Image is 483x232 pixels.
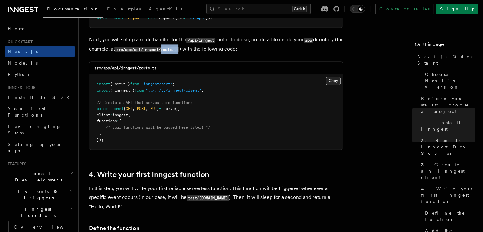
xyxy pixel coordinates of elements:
span: 4. Write your first Inngest function [421,186,475,205]
span: export [97,16,110,20]
a: Home [5,23,75,34]
span: import [97,88,110,92]
span: serve [164,106,175,111]
span: Examples [107,6,141,11]
button: Copy [326,77,341,85]
span: }); [206,16,212,20]
span: from [135,88,144,92]
a: 3. Create an Inngest client [419,159,475,183]
code: src/app/api/inngest/route.ts [94,66,157,70]
span: "../../../inngest/client" [146,88,201,92]
span: POST [137,106,146,111]
a: Before you start: choose a project [419,93,475,117]
span: Install the SDK [8,95,73,100]
span: } [157,106,159,111]
span: Before you start: choose a project [421,95,475,114]
a: Contact sales [375,4,433,14]
span: Setting up your app [8,142,62,153]
a: Install the SDK [5,92,75,103]
span: Local Development [5,170,69,183]
span: : [117,119,119,123]
span: 1. Install Inngest [421,119,475,132]
button: Local Development [5,168,75,186]
span: { serve } [110,82,130,86]
span: , [128,113,130,117]
span: Leveraging Steps [8,124,61,135]
span: PUT [150,106,157,111]
span: from [130,82,139,86]
a: Node.js [5,57,75,69]
span: /* your functions will be passed here later! */ [106,125,210,130]
span: ] [97,131,99,136]
span: = [159,106,161,111]
span: client [97,113,110,117]
a: Choose Next.js version [422,69,475,93]
button: Search...Ctrl+K [206,4,311,14]
span: = [144,16,146,20]
span: inngest [126,16,141,20]
span: Python [8,72,31,77]
span: , [146,106,148,111]
span: : [184,16,186,20]
span: Features [5,161,26,167]
a: 1. Install Inngest [419,117,475,135]
a: Next.js Quick Start [415,51,475,69]
code: test/[DOMAIN_NAME] [187,195,229,201]
span: "my-app" [188,16,206,20]
a: Leveraging Steps [5,121,75,139]
span: inngest [112,113,128,117]
a: Next.js [5,46,75,57]
a: Define the function [422,207,475,225]
button: Toggle dark mode [350,5,365,13]
span: Inngest tour [5,85,36,90]
span: Quick start [5,39,33,44]
a: Documentation [43,2,103,18]
span: import [97,82,110,86]
span: export [97,106,110,111]
span: , [99,131,101,136]
code: app [304,38,313,43]
span: GET [126,106,132,111]
span: 3. Create an Inngest client [421,161,475,181]
a: Setting up your app [5,139,75,156]
span: Inngest [157,16,172,20]
span: // Create an API that serves zero functions [97,100,192,105]
span: Choose Next.js version [425,71,475,90]
span: { [124,106,126,111]
a: Python [5,69,75,80]
a: AgentKit [145,2,186,17]
span: Node.js [8,60,38,65]
span: AgentKit [149,6,182,11]
button: Events & Triggers [5,186,75,203]
a: 4. Write your first Inngest function [89,170,209,179]
span: { inngest } [110,88,135,92]
span: Next.js [8,49,38,54]
span: const [112,16,124,20]
p: Next, you will set up a route handler for the route. To do so, create a file inside your director... [89,35,343,54]
span: ({ [175,106,179,111]
span: Home [8,25,25,32]
span: new [148,16,155,20]
span: : [110,113,112,117]
code: /api/inngest [186,38,215,43]
a: Sign Up [436,4,478,14]
span: 2. Run the Inngest Dev Server [421,137,475,156]
button: Inngest Functions [5,203,75,221]
a: 2. Run the Inngest Dev Server [419,135,475,159]
span: Inngest Functions [5,206,69,219]
h4: On this page [415,41,475,51]
span: functions [97,119,117,123]
span: "inngest/next" [141,82,172,86]
span: ({ id [172,16,184,20]
p: In this step, you will write your first reliable serverless function. This function will be trigg... [89,184,343,211]
a: Your first Functions [5,103,75,121]
span: ; [172,82,175,86]
span: Overview [14,224,79,229]
kbd: Ctrl+K [292,6,307,12]
span: }); [97,138,104,142]
span: const [112,106,124,111]
a: 4. Write your first Inngest function [419,183,475,207]
span: [ [119,119,121,123]
span: Events & Triggers [5,188,69,201]
span: , [132,106,135,111]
